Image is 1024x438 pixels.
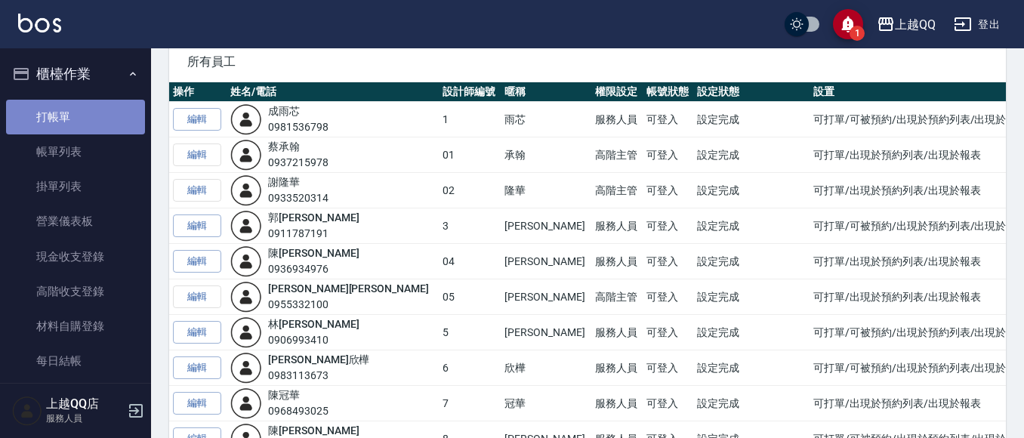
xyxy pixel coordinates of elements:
td: 服務人員 [591,315,643,350]
img: user-login-man-human-body-mobile-person-512.png [230,103,262,135]
td: 欣樺 [501,350,591,386]
img: user-login-man-human-body-mobile-person-512.png [230,174,262,206]
a: [PERSON_NAME]欣樺 [268,353,369,366]
td: [PERSON_NAME] [501,315,591,350]
td: 設定完成 [693,208,810,244]
a: 編輯 [173,392,221,415]
a: 掛單列表 [6,169,145,204]
td: 設定完成 [693,244,810,279]
a: 陳冠華 [268,389,300,401]
a: 排班表 [6,379,145,414]
div: 0968493025 [268,403,328,419]
a: 陳[PERSON_NAME] [268,247,359,259]
a: [PERSON_NAME][PERSON_NAME] [268,282,429,295]
img: Person [12,396,42,426]
div: 0981536798 [268,119,328,135]
a: 成雨芯 [268,105,300,117]
a: 陳[PERSON_NAME] [268,424,359,436]
td: 可登入 [643,244,694,279]
button: 櫃檯作業 [6,54,145,94]
th: 操作 [169,82,227,102]
td: 可登入 [643,315,694,350]
th: 權限設定 [591,82,643,102]
th: 姓名/電話 [227,82,439,102]
a: 每日結帳 [6,344,145,378]
a: 編輯 [173,108,221,131]
td: 高階主管 [591,137,643,173]
div: 0955332100 [268,297,429,313]
div: 0937215978 [268,155,328,171]
a: 編輯 [173,356,221,380]
div: 0983113673 [268,368,369,384]
td: 服務人員 [591,386,643,421]
button: 上越QQ [871,9,942,40]
td: 可登入 [643,208,694,244]
td: 設定完成 [693,279,810,315]
td: 可登入 [643,173,694,208]
td: 服務人員 [591,102,643,137]
button: 登出 [948,11,1006,39]
td: 可登入 [643,279,694,315]
td: 設定完成 [693,137,810,173]
td: [PERSON_NAME] [501,244,591,279]
a: 林[PERSON_NAME] [268,318,359,330]
td: 6 [439,350,501,386]
td: 隆華 [501,173,591,208]
td: 01 [439,137,501,173]
td: 高階主管 [591,173,643,208]
td: 5 [439,315,501,350]
td: [PERSON_NAME] [501,279,591,315]
td: 可登入 [643,386,694,421]
img: user-login-man-human-body-mobile-person-512.png [230,210,262,242]
th: 設定狀態 [693,82,810,102]
a: 營業儀表板 [6,204,145,239]
div: 0906993410 [268,332,359,348]
th: 暱稱 [501,82,591,102]
td: 1 [439,102,501,137]
td: 承翰 [501,137,591,173]
img: user-login-man-human-body-mobile-person-512.png [230,316,262,348]
td: 02 [439,173,501,208]
img: user-login-man-human-body-mobile-person-512.png [230,387,262,419]
th: 帳號狀態 [643,82,694,102]
td: 04 [439,244,501,279]
td: 05 [439,279,501,315]
td: 可登入 [643,102,694,137]
td: 高階主管 [591,279,643,315]
a: 郭[PERSON_NAME] [268,211,359,224]
a: 現金收支登錄 [6,239,145,274]
h5: 上越QQ店 [46,396,123,412]
td: 可登入 [643,137,694,173]
td: 冠華 [501,386,591,421]
a: 帳單列表 [6,134,145,169]
img: user-login-man-human-body-mobile-person-512.png [230,352,262,384]
td: 服務人員 [591,350,643,386]
a: 編輯 [173,321,221,344]
button: save [833,9,863,39]
p: 服務人員 [46,412,123,425]
td: 7 [439,386,501,421]
th: 設計師編號 [439,82,501,102]
img: Logo [18,14,61,32]
a: 編輯 [173,250,221,273]
img: user-login-man-human-body-mobile-person-512.png [230,281,262,313]
div: 上越QQ [895,15,936,34]
div: 0936934976 [268,261,359,277]
td: 設定完成 [693,173,810,208]
td: 設定完成 [693,386,810,421]
a: 高階收支登錄 [6,274,145,309]
td: 服務人員 [591,244,643,279]
a: 打帳單 [6,100,145,134]
a: 蔡承翰 [268,140,300,153]
div: 0933520314 [268,190,328,206]
td: 設定完成 [693,350,810,386]
a: 謝隆華 [268,176,300,188]
td: 雨芯 [501,102,591,137]
img: user-login-man-human-body-mobile-person-512.png [230,245,262,277]
td: 設定完成 [693,315,810,350]
td: 可登入 [643,350,694,386]
img: user-login-man-human-body-mobile-person-512.png [230,139,262,171]
td: 設定完成 [693,102,810,137]
td: [PERSON_NAME] [501,208,591,244]
a: 編輯 [173,214,221,238]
